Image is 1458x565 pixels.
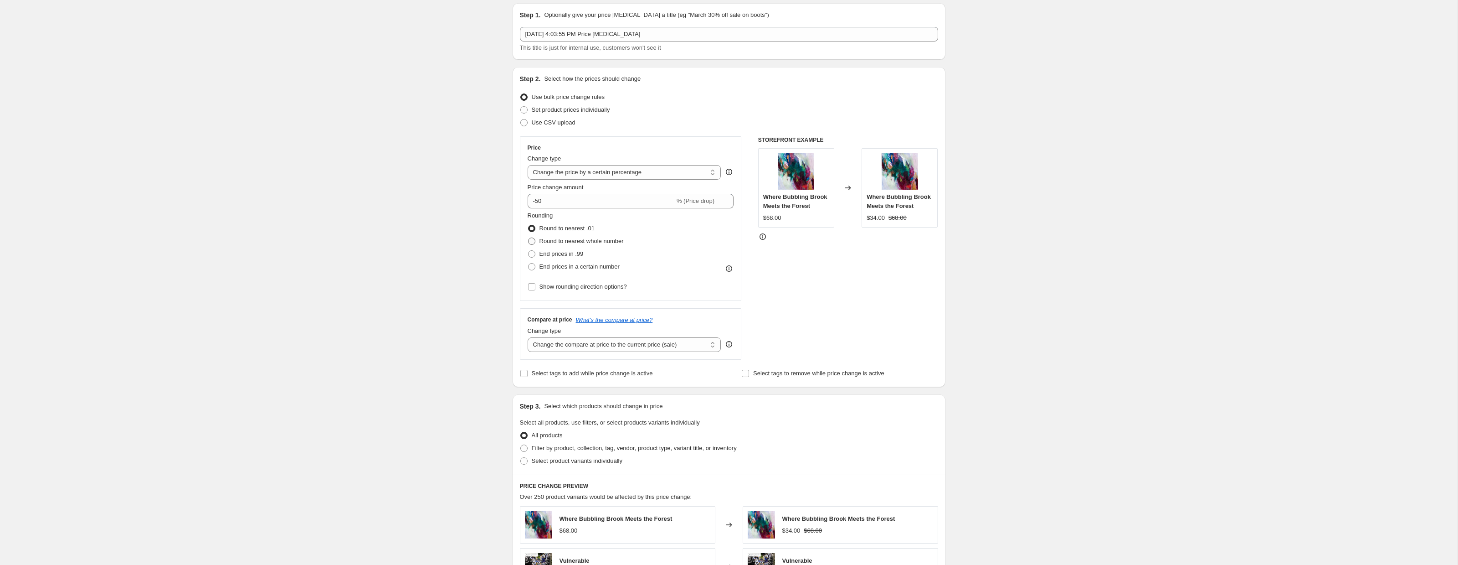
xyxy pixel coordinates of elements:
h3: Price [528,144,541,151]
strike: $68.00 [804,526,822,535]
span: End prices in .99 [539,250,584,257]
span: % (Price drop) [677,197,714,204]
span: Use CSV upload [532,119,575,126]
input: 30% off holiday sale [520,27,938,41]
span: Where Bubbling Brook Meets the Forest [560,515,673,522]
span: Where Bubbling Brook Meets the Forest [763,193,827,209]
h3: Compare at price [528,316,572,323]
span: Select tags to add while price change is active [532,370,653,377]
span: Select tags to remove while price change is active [753,370,884,377]
button: What's the compare at price? [576,316,653,323]
p: Select how the prices should change [544,74,641,83]
h2: Step 1. [520,10,541,20]
span: Vulnerable [560,557,590,564]
p: Select which products should change in price [544,402,662,411]
span: Select product variants individually [532,457,622,464]
img: MajaGeorgiouPrints-36_80x.jpg [778,153,814,190]
input: -15 [528,194,675,208]
span: End prices in a certain number [539,263,620,270]
span: This title is just for internal use, customers won't see it [520,44,661,51]
div: help [724,167,734,176]
div: help [724,340,734,349]
span: Vulnerable [782,557,812,564]
strike: $68.00 [888,213,907,223]
div: $68.00 [763,213,781,223]
div: $34.00 [867,213,885,223]
div: $68.00 [560,526,578,535]
span: Rounding [528,212,553,219]
span: Set product prices individually [532,106,610,113]
span: Change type [528,327,561,334]
div: $34.00 [782,526,801,535]
h6: STOREFRONT EXAMPLE [758,136,938,144]
span: Show rounding direction options? [539,283,627,290]
h2: Step 2. [520,74,541,83]
span: Where Bubbling Brook Meets the Forest [782,515,895,522]
span: Price change amount [528,184,584,191]
h2: Step 3. [520,402,541,411]
img: MajaGeorgiouPrints-36_80x.jpg [525,511,552,539]
span: Round to nearest .01 [539,225,595,232]
span: Over 250 product variants would be affected by this price change: [520,493,692,500]
span: All products [532,432,563,439]
p: Optionally give your price [MEDICAL_DATA] a title (eg "March 30% off sale on boots") [544,10,769,20]
img: MajaGeorgiouPrints-36_80x.jpg [748,511,775,539]
span: Use bulk price change rules [532,93,605,100]
span: Filter by product, collection, tag, vendor, product type, variant title, or inventory [532,445,737,451]
span: Where Bubbling Brook Meets the Forest [867,193,931,209]
h6: PRICE CHANGE PREVIEW [520,482,938,490]
span: Round to nearest whole number [539,238,624,244]
img: MajaGeorgiouPrints-36_80x.jpg [882,153,918,190]
span: Change type [528,155,561,162]
span: Select all products, use filters, or select products variants individually [520,419,700,426]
